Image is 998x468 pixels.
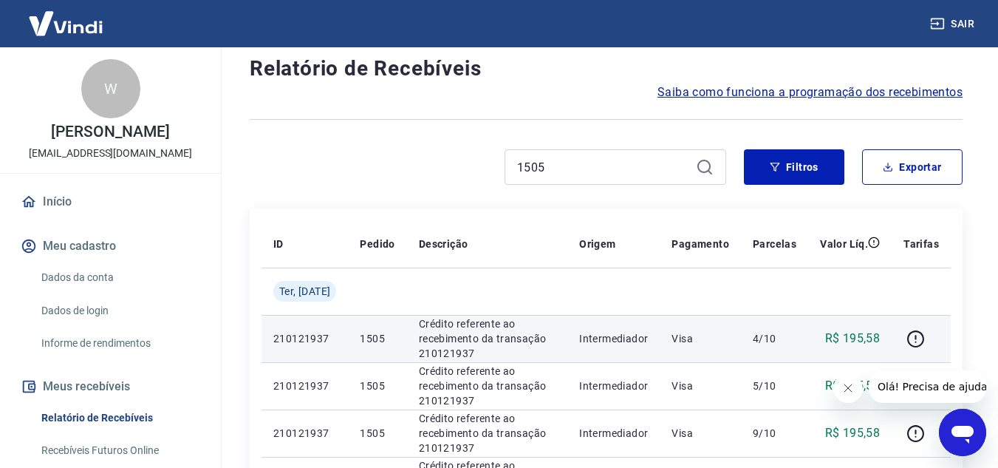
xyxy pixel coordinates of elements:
div: W [81,59,140,118]
p: Intermediador [579,331,648,346]
p: 1505 [360,331,394,346]
a: Relatório de Recebíveis [35,403,203,433]
span: Ter, [DATE] [279,284,330,299]
p: 1505 [360,379,394,393]
p: Descrição [419,237,468,251]
p: Visa [671,379,729,393]
iframe: Fechar mensagem [833,373,863,403]
p: 210121937 [273,426,336,441]
p: Crédito referente ao recebimento da transação 210121937 [419,411,556,455]
a: Dados da conta [35,262,203,293]
a: Dados de login [35,296,203,326]
p: Parcelas [753,237,796,251]
p: Origem [579,237,615,251]
p: ID [273,237,284,251]
p: 1505 [360,426,394,441]
p: R$ 195,58 [825,377,881,395]
span: Olá! Precisa de ajuda? [9,10,124,22]
p: Pagamento [671,237,729,251]
p: Intermediador [579,426,648,441]
p: R$ 195,58 [825,330,881,347]
p: 210121937 [273,331,336,346]
h4: Relatório de Recebíveis [250,54,963,84]
button: Exportar [862,149,963,185]
p: [PERSON_NAME] [51,124,169,140]
p: 9/10 [753,426,796,441]
p: Valor Líq. [820,237,868,251]
p: R$ 195,58 [825,424,881,442]
p: Crédito referente ao recebimento da transação 210121937 [419,364,556,408]
p: Visa [671,331,729,346]
p: Intermediador [579,379,648,393]
button: Sair [927,10,980,38]
iframe: Botão para abrir a janela de mensagens [939,409,986,456]
a: Início [18,186,203,218]
p: 5/10 [753,379,796,393]
p: 210121937 [273,379,336,393]
p: [EMAIL_ADDRESS][DOMAIN_NAME] [29,146,192,161]
img: Vindi [18,1,114,46]
a: Saiba como funciona a programação dos recebimentos [657,84,963,101]
button: Meu cadastro [18,230,203,262]
p: 4/10 [753,331,796,346]
p: Visa [671,426,729,441]
button: Filtros [744,149,844,185]
input: Busque pelo número do pedido [517,156,690,178]
p: Pedido [360,237,394,251]
a: Informe de rendimentos [35,328,203,359]
p: Tarifas [903,237,939,251]
button: Meus recebíveis [18,370,203,403]
p: Crédito referente ao recebimento da transação 210121937 [419,316,556,361]
iframe: Mensagem da empresa [869,370,986,403]
a: Recebíveis Futuros Online [35,435,203,466]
